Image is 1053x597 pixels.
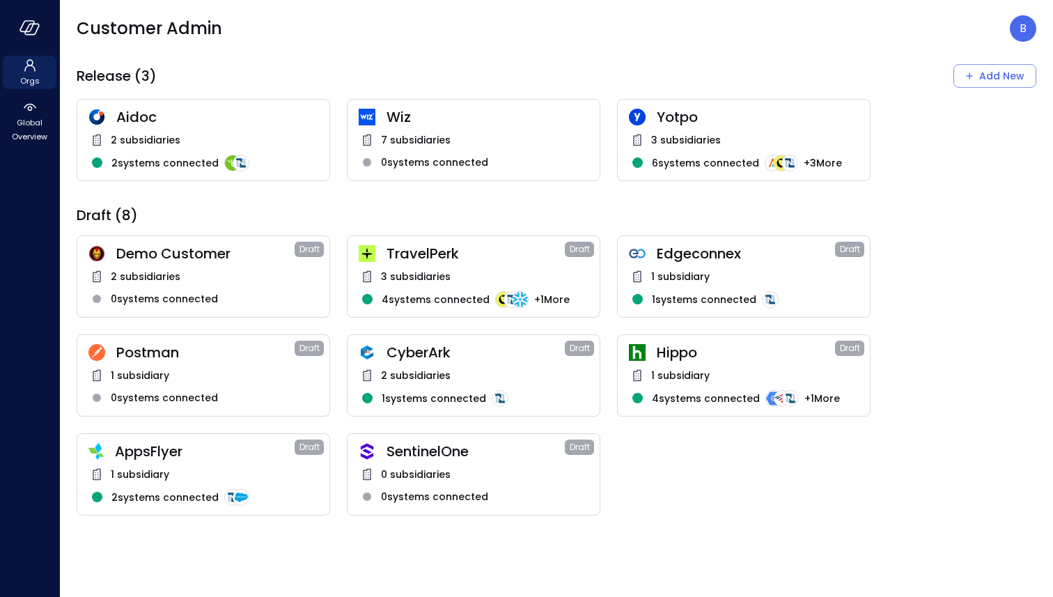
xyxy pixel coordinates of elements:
[979,68,1024,85] div: Add New
[840,341,860,355] span: Draft
[382,391,486,406] span: 1 systems connected
[629,245,646,262] img: gkfkl11jtdpupy4uruhy
[382,292,490,307] span: 4 systems connected
[88,344,105,361] img: t2hojgg0dluj8wcjhofe
[359,344,375,361] img: a5he5ildahzqx8n3jb8t
[116,343,295,362] span: Postman
[111,155,219,171] span: 2 systems connected
[77,206,138,224] span: Draft (8)
[387,343,565,362] span: CyberArk
[657,108,859,126] span: Yotpo
[299,440,320,454] span: Draft
[765,155,781,171] img: integration-logo
[359,443,375,460] img: oujisyhxiqy1h0xilnqx
[359,245,375,262] img: euz2wel6fvrjeyhjwgr9
[781,155,798,171] img: integration-logo
[652,391,760,406] span: 4 systems connected
[116,245,295,263] span: Demo Customer
[233,155,249,171] img: integration-logo
[111,291,218,307] span: 0 systems connected
[1020,20,1027,37] p: B
[840,242,860,256] span: Draft
[3,98,56,145] div: Global Overview
[773,155,790,171] img: integration-logo
[299,341,320,355] span: Draft
[387,442,565,460] span: SentinelOne
[111,390,218,405] span: 0 systems connected
[1010,15,1036,42] div: Boaz
[804,391,840,406] span: + 1 More
[387,108,588,126] span: Wiz
[762,291,779,308] img: integration-logo
[224,489,241,506] img: integration-logo
[652,292,756,307] span: 1 systems connected
[629,344,646,361] img: ynjrjpaiymlkbkxtflmu
[534,292,570,307] span: + 1 More
[381,132,451,148] span: 7 subsidiaries
[512,291,529,308] img: integration-logo
[953,64,1036,88] div: Add New Organization
[8,116,51,144] span: Global Overview
[953,64,1036,88] button: Add New
[804,155,842,171] span: + 3 More
[111,368,169,383] span: 1 subsidiary
[224,155,241,171] img: integration-logo
[495,291,512,308] img: integration-logo
[570,440,590,454] span: Draft
[651,368,710,383] span: 1 subsidiary
[651,132,721,148] span: 3 subsidiaries
[115,442,295,460] span: AppsFlyer
[629,109,646,125] img: rosehlgmm5jjurozkspi
[299,242,320,256] span: Draft
[111,269,180,284] span: 2 subsidiaries
[782,390,799,407] img: integration-logo
[77,67,157,85] span: Release (3)
[570,341,590,355] span: Draft
[570,242,590,256] span: Draft
[381,368,451,383] span: 2 subsidiaries
[88,443,104,460] img: zbmm8o9awxf8yv3ehdzf
[381,489,488,504] span: 0 systems connected
[387,245,565,263] span: TravelPerk
[651,269,710,284] span: 1 subsidiary
[504,291,520,308] img: integration-logo
[20,74,40,88] span: Orgs
[381,467,451,482] span: 0 subsidiaries
[359,109,375,125] img: cfcvbyzhwvtbhao628kj
[657,343,835,362] span: Hippo
[111,490,219,505] span: 2 systems connected
[774,390,790,407] img: integration-logo
[116,108,318,126] span: Aidoc
[381,269,451,284] span: 3 subsidiaries
[233,489,249,506] img: integration-logo
[88,109,105,125] img: hddnet8eoxqedtuhlo6i
[77,17,222,40] span: Customer Admin
[111,132,180,148] span: 2 subsidiaries
[765,390,782,407] img: integration-logo
[111,467,169,482] span: 1 subsidiary
[652,155,759,171] span: 6 systems connected
[3,56,56,89] div: Orgs
[657,245,835,263] span: Edgeconnex
[492,390,508,407] img: integration-logo
[381,155,488,170] span: 0 systems connected
[88,245,105,262] img: scnakozdowacoarmaydw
